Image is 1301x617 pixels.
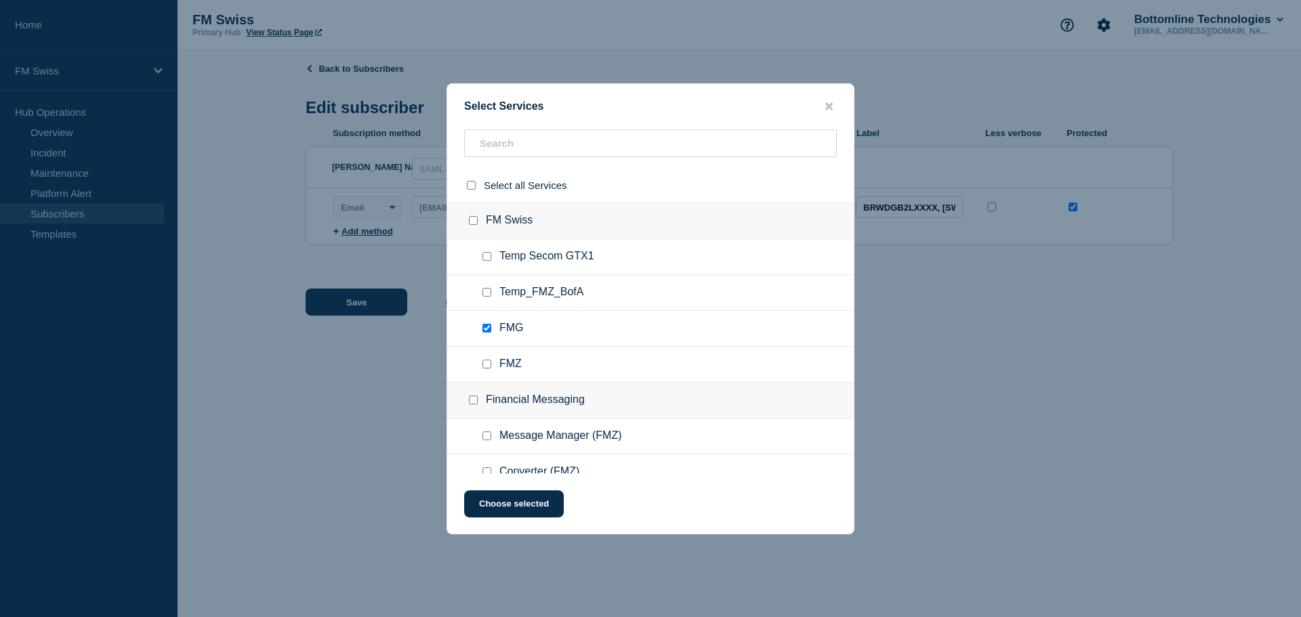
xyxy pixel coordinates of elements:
input: Temp_FMZ_BofA checkbox [482,288,491,297]
span: Temp Secom GTX1 [499,250,594,263]
span: Converter (FMZ) [499,465,579,479]
span: Temp_FMZ_BofA [499,286,583,299]
span: Select all Services [484,179,567,191]
input: select all checkbox [467,181,476,190]
input: Temp Secom GTX1 checkbox [482,252,491,261]
input: FMG checkbox [482,324,491,333]
div: Financial Messaging [447,383,854,419]
input: Financial Messaging checkbox [469,396,478,404]
input: Search [464,129,837,157]
button: Choose selected [464,490,564,517]
button: close button [821,100,837,113]
div: Select Services [447,100,854,113]
div: FM Swiss [447,203,854,239]
input: Message Manager (FMZ) checkbox [482,431,491,440]
input: FMZ checkbox [482,360,491,368]
input: Converter (FMZ) checkbox [482,467,491,476]
input: FM Swiss checkbox [469,216,478,225]
span: FMG [499,322,524,335]
span: Message Manager (FMZ) [499,429,622,443]
span: FMZ [499,358,522,371]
